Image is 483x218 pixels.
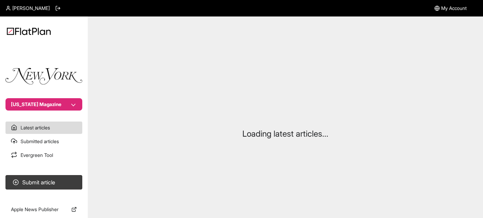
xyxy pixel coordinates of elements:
[5,5,50,12] a: [PERSON_NAME]
[5,135,82,148] a: Submitted articles
[5,175,82,190] button: Submit article
[7,27,51,35] img: Logo
[441,5,467,12] span: My Account
[5,203,82,216] a: Apple News Publisher
[5,68,82,84] img: Publication Logo
[12,5,50,12] span: [PERSON_NAME]
[242,128,328,139] p: Loading latest articles...
[5,98,82,111] button: [US_STATE] Magazine
[5,122,82,134] a: Latest articles
[5,149,82,161] a: Evergreen Tool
